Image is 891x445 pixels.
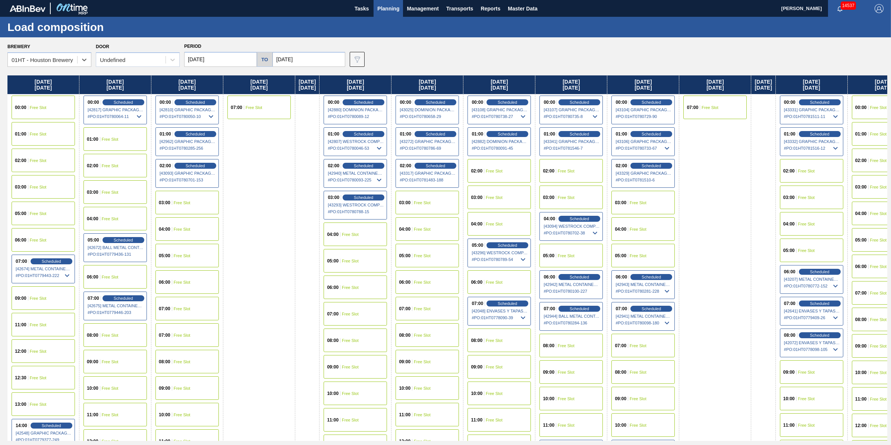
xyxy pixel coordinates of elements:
span: 00:00 [160,100,171,105]
span: # PO : 01HT0780788-15 [328,207,384,216]
span: # PO : 01HT0780098-180 [615,318,671,327]
span: # PO : 01HT0780091-45 [472,144,528,153]
span: Free Slot [342,232,359,237]
span: 00:00 [400,100,411,105]
span: 03:00 [543,195,554,200]
span: 06:00 [159,280,170,284]
span: 06:00 [615,275,627,279]
span: Transports [446,4,473,13]
span: 05:00 [88,238,99,242]
span: 00:00 [328,100,339,105]
span: 02:00 [160,164,171,168]
span: Reports [481,4,500,13]
span: 00:00 [615,100,627,105]
span: Free Slot [630,227,646,231]
span: Scheduled [570,100,589,105]
span: Scheduled [42,259,61,264]
span: 09:00 [543,370,554,374]
span: 00:00 [784,100,796,105]
span: Free Slot [342,285,359,290]
span: 07:00 [544,306,555,311]
span: Free Slot [486,338,503,343]
span: Free Slot [102,217,119,221]
span: [43296] WESTROCK COMPANY - FOLDING CAR - 0008219776 [472,250,528,255]
span: Free Slot [30,349,47,354]
span: Period [184,44,201,49]
span: Free Slot [102,137,119,141]
span: Master Data [508,4,537,13]
span: Scheduled [810,333,829,337]
span: Free Slot [870,105,887,110]
span: 03:00 [15,185,26,189]
h1: Load composition [7,23,140,31]
span: Free Slot [414,360,431,364]
span: Scheduled [642,275,661,279]
span: [42674] METAL CONTAINER CORPORATION - 0008219743 [16,267,72,271]
span: Free Slot [30,105,47,110]
span: Scheduled [186,132,205,136]
span: Free Slot [102,190,119,195]
span: Free Slot [30,132,47,136]
span: Free Slot [702,105,718,110]
span: 02:00 [400,164,411,168]
div: [DATE] [DATE] [79,75,151,94]
span: [43329] GRAPHIC PACKAGING INTERNATIONA - 0008221069 [615,171,671,175]
span: [43025] DOMINION PACKAGING, INC. - 0008325026 [400,108,456,112]
span: Free Slot [798,195,815,200]
span: Free Slot [342,259,359,263]
div: 01HT - Houston Brewery [12,57,73,63]
span: Free Slot [102,360,119,364]
div: [DATE] [DATE] [391,75,463,94]
div: [DATE] [DATE] [751,75,775,94]
span: 07:00 [784,301,796,306]
span: Scheduled [186,100,205,105]
img: icon-filter-gray [353,55,362,64]
span: 08:00 [471,338,482,343]
span: 00:00 [472,100,483,105]
label: Brewery [7,44,30,49]
span: [42940] METAL CONTAINER CORPORATION - 0008219743 [328,171,384,175]
span: 05:00 [327,259,339,263]
span: 01:00 [615,132,627,136]
span: [42942] METAL CONTAINER CORPORATION - 0008219743 [544,282,599,287]
span: Free Slot [870,185,887,189]
span: # PO : 01HT0780733-67 [615,144,671,153]
span: 03:00 [328,195,339,200]
span: [43331] GRAPHIC PACKAGING INTERNATIONA - 0008221069 [784,108,840,112]
span: 07:00 [615,343,626,348]
span: Free Slot [30,323,47,327]
span: 07:00 [88,296,99,301]
span: 04:00 [471,222,482,226]
span: Free Slot [30,158,47,163]
span: Free Slot [342,338,359,343]
span: Free Slot [870,132,887,136]
span: # PO : 01HT0780089-12 [328,112,384,121]
span: Free Slot [30,296,47,301]
span: 00:00 [88,100,99,105]
span: 08:00 [327,338,339,343]
span: 03:00 [855,185,867,189]
span: 08:00 [87,333,98,337]
span: Scheduled [426,100,445,105]
span: 02:00 [15,158,26,163]
span: 00:00 [15,105,26,110]
span: 04:00 [855,211,867,216]
span: 02:00 [471,169,482,173]
span: 01:00 [400,132,411,136]
span: Free Slot [558,343,574,348]
span: Free Slot [486,365,503,369]
span: 07:00 [687,105,698,110]
span: Free Slot [414,227,431,231]
span: Free Slot [414,333,431,337]
span: Scheduled [426,132,445,136]
span: 07:00 [472,301,483,306]
span: Free Slot [870,264,887,269]
span: 09:00 [855,344,867,348]
span: 03:00 [783,195,795,200]
span: # PO : 01HT0780701-153 [160,175,215,184]
button: icon-filter-gray [350,52,365,67]
span: [43107] GRAPHIC PACKAGING INTERNATIONA - 0008221069 [544,108,599,112]
span: Free Slot [174,360,191,364]
span: 07:00 [327,312,339,316]
span: # PO : 01HT0781483-188 [400,175,456,184]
